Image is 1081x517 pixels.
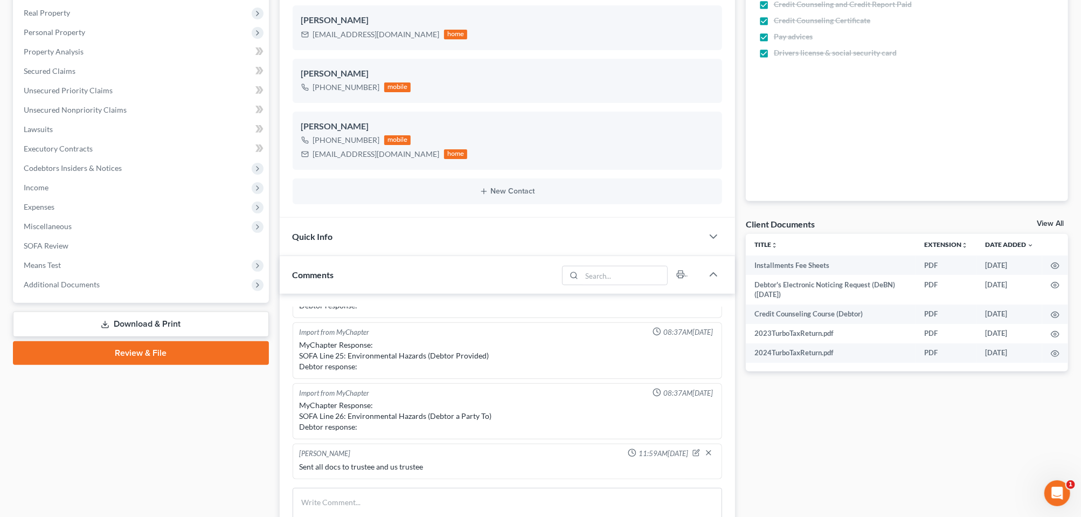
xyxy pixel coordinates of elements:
[774,31,813,42] span: Pay advices
[24,163,122,173] span: Codebtors Insiders & Notices
[976,305,1042,324] td: [DATE]
[24,125,53,134] span: Lawsuits
[293,231,333,242] span: Quick Info
[24,260,61,270] span: Means Test
[384,135,411,145] div: mobile
[746,343,916,363] td: 2024TurboTaxReturn.pdf
[916,324,976,343] td: PDF
[24,8,70,17] span: Real Property
[13,312,269,337] a: Download & Print
[384,82,411,92] div: mobile
[581,266,667,285] input: Search...
[24,202,54,211] span: Expenses
[15,61,269,81] a: Secured Claims
[663,388,713,398] span: 08:37AM[DATE]
[1027,242,1034,249] i: expand_more
[24,183,48,192] span: Income
[15,100,269,120] a: Unsecured Nonpriority Claims
[916,256,976,275] td: PDF
[746,275,916,305] td: Debtor's Electronic Noticing Request (DeBN) ([DATE])
[444,30,468,39] div: home
[24,241,68,250] span: SOFA Review
[774,15,870,26] span: Credit Counseling Certificate
[313,82,380,93] div: [PHONE_NUMBER]
[976,275,1042,305] td: [DATE]
[24,86,113,95] span: Unsecured Priority Claims
[313,135,380,146] div: [PHONE_NUMBER]
[924,240,968,249] a: Extensionunfold_more
[24,105,127,114] span: Unsecured Nonpriority Claims
[961,242,968,249] i: unfold_more
[24,66,75,75] span: Secured Claims
[293,270,334,280] span: Comments
[15,236,269,256] a: SOFA Review
[976,324,1042,343] td: [DATE]
[1037,220,1064,228] a: View All
[746,218,815,230] div: Client Documents
[15,42,269,61] a: Property Analysis
[301,187,713,196] button: New Contact
[24,27,85,37] span: Personal Property
[301,67,713,80] div: [PERSON_NAME]
[976,256,1042,275] td: [DATE]
[300,340,715,372] div: MyChapter Response: SOFA Line 25: Environmental Hazards (Debtor Provided) Debtor response:
[301,120,713,133] div: [PERSON_NAME]
[300,400,715,432] div: MyChapter Response: SOFA Line 26: Environmental Hazards (Debtor a Party To) Debtor response:
[15,120,269,139] a: Lawsuits
[663,327,713,337] span: 08:37AM[DATE]
[916,275,976,305] td: PDF
[639,449,688,459] span: 11:59AM[DATE]
[746,324,916,343] td: 2023TurboTaxReturn.pdf
[24,47,84,56] span: Property Analysis
[15,81,269,100] a: Unsecured Priority Claims
[300,449,351,459] div: [PERSON_NAME]
[444,149,468,159] div: home
[916,305,976,324] td: PDF
[24,144,93,153] span: Executory Contracts
[313,149,440,160] div: [EMAIL_ADDRESS][DOMAIN_NAME]
[300,327,370,337] div: Import from MyChapter
[754,240,778,249] a: Titleunfold_more
[746,256,916,275] td: Installments Fee Sheets
[300,388,370,398] div: Import from MyChapter
[24,222,72,231] span: Miscellaneous
[985,240,1034,249] a: Date Added expand_more
[300,461,715,472] div: Sent all docs to trustee and us trustee
[13,341,269,365] a: Review & File
[774,47,897,58] span: Drivers license & social security card
[916,343,976,363] td: PDF
[1044,480,1070,506] iframe: Intercom live chat
[15,139,269,158] a: Executory Contracts
[24,280,100,289] span: Additional Documents
[1066,480,1075,489] span: 1
[976,343,1042,363] td: [DATE]
[301,14,713,27] div: [PERSON_NAME]
[771,242,778,249] i: unfold_more
[313,29,440,40] div: [EMAIL_ADDRESS][DOMAIN_NAME]
[746,305,916,324] td: Credit Counseling Course (Debtor)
